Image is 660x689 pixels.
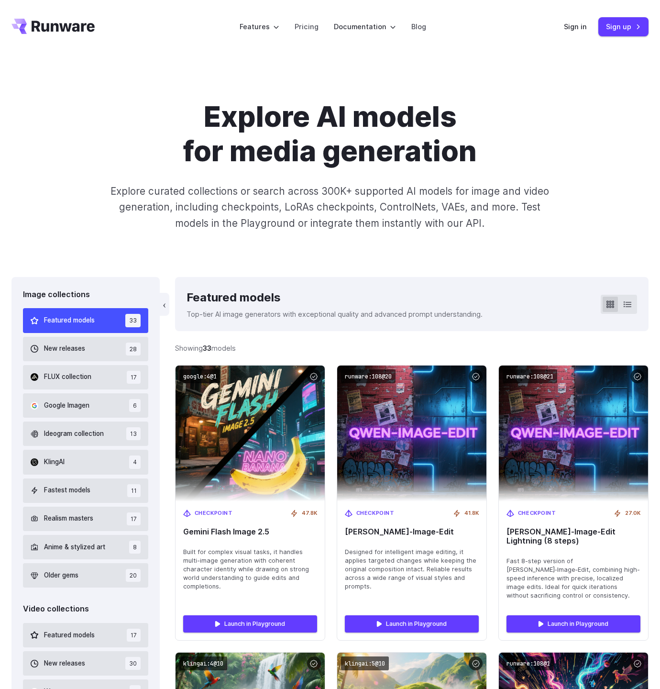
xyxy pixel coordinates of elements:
[183,548,317,591] span: Built for complex visual tasks, it handles multi-image generation with coherent character identit...
[23,478,148,503] button: Fastest models 11
[44,658,85,669] span: New releases
[345,527,479,536] span: [PERSON_NAME]‑Image‑Edit
[23,289,148,301] div: Image collections
[183,615,317,633] a: Launch in Playground
[23,393,148,418] button: Google Imagen 6
[44,344,85,354] span: New releases
[302,509,317,518] span: 47.8K
[23,507,148,531] button: Realism masters 17
[334,21,396,32] label: Documentation
[129,399,141,412] span: 6
[44,429,104,439] span: Ideogram collection
[44,513,93,524] span: Realism masters
[125,657,141,670] span: 30
[183,527,317,536] span: Gemini Flash Image 2.5
[240,21,279,32] label: Features
[187,289,483,307] div: Featured models
[195,509,233,518] span: Checkpoint
[503,656,554,670] code: runware:108@1
[11,19,95,34] a: Go to /
[598,17,649,36] a: Sign up
[23,563,148,588] button: Older gems 20
[44,400,89,411] span: Google Imagen
[506,527,640,545] span: [PERSON_NAME]‑Image‑Edit Lightning (8 steps)
[23,535,148,559] button: Anime & stylized art 8
[356,509,395,518] span: Checkpoint
[175,343,236,354] div: Showing models
[23,422,148,446] button: Ideogram collection 13
[127,371,141,384] span: 17
[341,656,389,670] code: klingai:5@10
[179,369,220,383] code: google:4@1
[23,450,148,474] button: KlingAI 4
[345,615,479,633] a: Launch in Playground
[506,615,640,633] a: Launch in Playground
[125,314,141,327] span: 33
[44,630,95,641] span: Featured models
[341,369,396,383] code: runware:108@20
[129,541,141,554] span: 8
[44,372,91,382] span: FLUX collection
[126,427,141,440] span: 13
[503,369,557,383] code: runware:108@21
[499,366,648,501] img: Qwen‑Image‑Edit Lightning (8 steps)
[23,623,148,647] button: Featured models 17
[411,21,426,32] a: Blog
[345,548,479,591] span: Designed for intelligent image editing, it applies targeted changes while keeping the original co...
[127,484,141,497] span: 11
[126,343,141,356] span: 28
[179,656,227,670] code: klingai:4@10
[127,512,141,525] span: 17
[464,509,479,518] span: 41.8K
[107,183,553,231] p: Explore curated collections or search across 300K+ supported AI models for image and video genera...
[506,557,640,600] span: Fast 8-step version of [PERSON_NAME]‑Image‑Edit, combining high-speed inference with precise, loc...
[44,570,78,581] span: Older gems
[23,337,148,361] button: New releases 28
[160,293,169,316] button: ‹
[337,366,486,501] img: Qwen‑Image‑Edit
[23,603,148,615] div: Video collections
[23,308,148,333] button: Featured models 33
[203,344,211,352] strong: 33
[23,651,148,676] button: New releases 30
[44,315,95,326] span: Featured models
[23,365,148,389] button: FLUX collection 17
[44,542,105,553] span: Anime & stylized art
[44,485,90,496] span: Fastest models
[127,629,141,642] span: 17
[44,457,65,467] span: KlingAI
[75,100,585,168] h1: Explore AI models for media generation
[187,309,483,320] p: Top-tier AI image generators with exceptional quality and advanced prompt understanding.
[176,366,325,501] img: Gemini Flash Image 2.5
[129,456,141,468] span: 4
[518,509,556,518] span: Checkpoint
[625,509,640,518] span: 27.0K
[126,569,141,582] span: 20
[295,21,319,32] a: Pricing
[564,21,587,32] a: Sign in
